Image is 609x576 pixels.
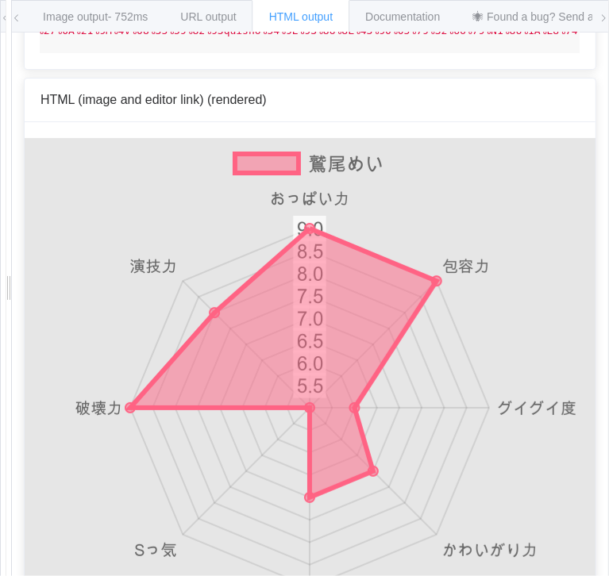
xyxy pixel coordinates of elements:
[108,10,148,23] span: - 752ms
[365,10,440,23] span: Documentation
[180,10,236,23] span: URL output
[43,10,148,23] span: Image output
[40,93,267,106] span: HTML (image and editor link) (rendered)
[269,10,333,23] span: HTML output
